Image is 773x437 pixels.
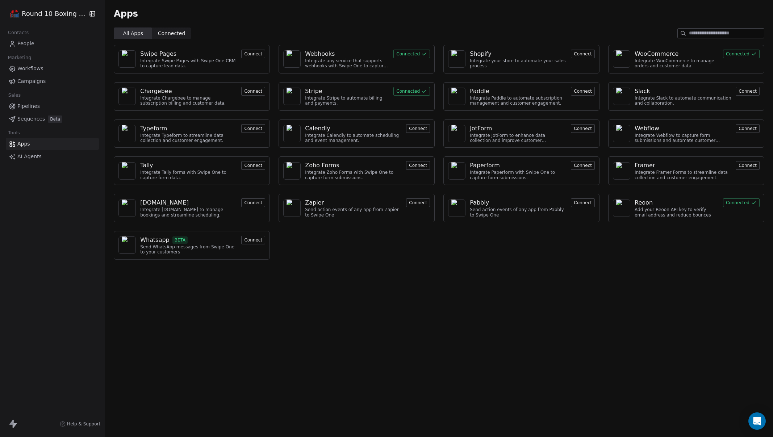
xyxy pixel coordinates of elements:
a: NA [448,125,465,142]
button: Connect [736,124,760,133]
a: NA [613,199,630,217]
div: Integrate your store to automate your sales process [470,58,567,69]
div: Integrate Swipe Pages with Swipe One CRM to capture lead data. [140,58,237,69]
div: Paperform [470,161,500,170]
a: NA [448,50,465,68]
a: NA [448,199,465,217]
div: Integrate Paddle to automate subscription management and customer engagement. [470,96,567,106]
a: NA [118,236,136,254]
div: Webflow [635,124,659,133]
img: NA [616,125,627,142]
button: Connect [241,50,265,58]
button: Connect [241,87,265,96]
a: NA [118,88,136,105]
span: Beta [48,115,62,123]
a: Connected [393,50,430,57]
div: Integrate WooCommerce to manage orders and customer data [635,58,719,69]
a: NA [118,162,136,180]
a: Workflows [6,63,99,75]
button: Connected [393,50,430,58]
a: Connect [571,199,595,206]
a: NA [613,162,630,180]
a: Connect [736,125,760,132]
a: Connected [393,88,430,94]
a: Connected [723,199,760,206]
img: NA [451,125,462,142]
a: Connect [571,125,595,132]
div: Integrate Slack to automate communication and collaboration. [635,96,731,106]
div: WooCommerce [635,50,678,58]
img: NA [616,88,627,105]
a: Connect [736,162,760,169]
img: NA [122,162,133,180]
a: Slack [635,87,731,96]
a: People [6,38,99,50]
a: Tally [140,161,237,170]
div: Pabbly [470,198,489,207]
a: NA [283,88,301,105]
div: Integrate Framer Forms to streamline data collection and customer engagement. [635,170,731,180]
div: Zapier [305,198,324,207]
button: Connect [241,161,265,170]
img: NA [287,88,297,105]
a: NA [613,125,630,142]
a: Webflow [635,124,731,133]
img: NA [122,88,133,105]
div: Integrate Webflow to capture form submissions and automate customer engagement. [635,133,731,143]
a: Connect [736,88,760,94]
img: NA [287,50,297,68]
img: NA [122,50,133,68]
span: Help & Support [67,421,100,427]
img: NA [122,236,133,254]
a: Typeform [140,124,237,133]
a: NA [118,125,136,142]
img: NA [616,50,627,68]
span: Sales [5,90,24,101]
img: NA [451,50,462,68]
span: Pipelines [17,102,40,110]
div: Calendly [305,124,330,133]
span: Round 10 Boxing Club [22,9,86,18]
a: Connect [571,88,595,94]
a: Connect [571,50,595,57]
button: Connected [723,198,760,207]
div: Integrate Zoho Forms with Swipe One to capture form submissions. [305,170,402,180]
a: Stripe [305,87,389,96]
a: Apps [6,138,99,150]
a: Connect [406,162,430,169]
a: Connect [571,162,595,169]
img: NA [616,162,627,180]
img: NA [122,125,133,142]
button: Connected [723,50,760,58]
a: NA [283,199,301,217]
div: Send action events of any app from Zapier to Swipe One [305,207,402,218]
a: NA [613,50,630,68]
a: AI Agents [6,151,99,163]
div: Integrate any service that supports webhooks with Swipe One to capture and automate data workflows. [305,58,389,69]
a: Pabbly [470,198,567,207]
a: Reoon [635,198,719,207]
a: Campaigns [6,75,99,87]
button: Connect [406,161,430,170]
span: People [17,40,34,47]
a: Connect [241,50,265,57]
span: Connected [158,30,185,37]
span: AI Agents [17,153,42,160]
a: Connected [723,50,760,57]
a: Paddle [470,87,567,96]
div: Integrate Calendly to automate scheduling and event management. [305,133,402,143]
a: Connect [241,236,265,243]
a: NA [118,199,136,217]
button: Connect [241,236,265,244]
img: NA [451,199,462,217]
img: NA [287,125,297,142]
div: Zoho Forms [305,161,339,170]
a: Pipelines [6,100,99,112]
a: Webhooks [305,50,389,58]
span: Campaigns [17,77,46,85]
a: Paperform [470,161,567,170]
div: Stripe [305,87,322,96]
a: Zapier [305,198,402,207]
div: Add your Reoon API key to verify email address and reduce bounces [635,207,719,218]
span: Marketing [5,52,34,63]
